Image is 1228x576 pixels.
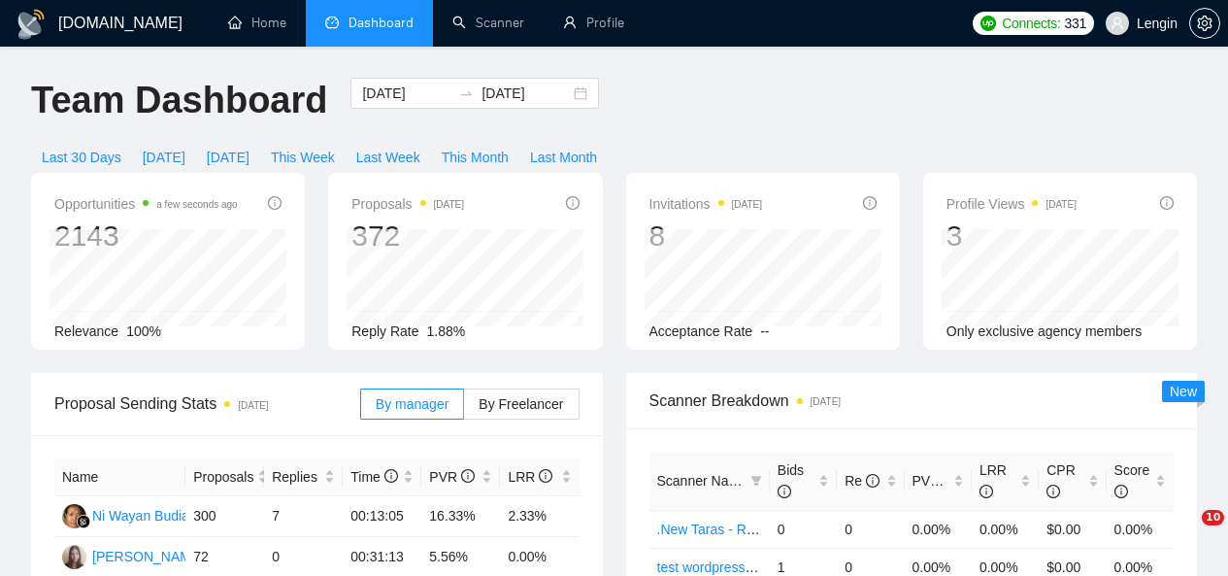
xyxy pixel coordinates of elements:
[54,323,118,339] span: Relevance
[271,147,335,168] span: This Week
[92,546,204,567] div: [PERSON_NAME]
[750,475,762,487] span: filter
[1202,510,1224,525] span: 10
[458,85,474,101] span: to
[461,469,475,483] span: info-circle
[421,496,500,537] td: 16.33%
[979,462,1007,499] span: LRR
[770,510,837,548] td: 0
[866,474,880,488] span: info-circle
[31,142,132,173] button: Last 30 Days
[77,515,90,528] img: gigradar-bm.png
[649,323,753,339] span: Acceptance Rate
[1114,485,1128,498] span: info-circle
[92,505,201,526] div: Ni Wayan Budiarti
[193,466,253,488] span: Proposals
[946,323,1143,339] span: Only exclusive agency members
[132,142,196,173] button: [DATE]
[1170,384,1197,399] span: New
[351,192,464,216] span: Proposals
[479,396,563,412] span: By Freelancer
[31,78,327,123] h1: Team Dashboard
[563,15,624,31] a: userProfile
[351,323,418,339] span: Reply Rate
[458,85,474,101] span: swap-right
[649,389,1175,413] span: Scanner Breakdown
[1002,13,1060,34] span: Connects:
[657,522,840,537] a: .New Taras - ReactJS/NextJS.
[228,15,286,31] a: homeHome
[508,469,552,485] span: LRR
[946,192,1077,216] span: Profile Views
[54,391,360,416] span: Proposal Sending Stats
[143,147,185,168] span: [DATE]
[1039,510,1106,548] td: $0.00
[1114,462,1150,499] span: Score
[778,485,791,498] span: info-circle
[944,474,957,488] span: info-circle
[760,323,769,339] span: --
[268,196,282,210] span: info-circle
[350,469,397,485] span: Time
[62,507,201,523] a: NWNi Wayan Budiarti
[845,473,880,489] span: Re
[1189,16,1220,31] a: setting
[979,485,993,498] span: info-circle
[343,496,421,537] td: 00:13:05
[657,559,802,575] a: test wordpress+ai 08/10
[481,83,570,104] input: End date
[16,9,47,40] img: logo
[1160,196,1174,210] span: info-circle
[62,548,204,563] a: NB[PERSON_NAME]
[649,218,763,254] div: 8
[442,147,509,168] span: This Month
[207,147,249,168] span: [DATE]
[1189,8,1220,39] button: setting
[1045,199,1076,210] time: [DATE]
[649,192,763,216] span: Invitations
[837,510,904,548] td: 0
[905,510,972,548] td: 0.00%
[185,496,264,537] td: 300
[1111,17,1124,30] span: user
[384,469,398,483] span: info-circle
[434,199,464,210] time: [DATE]
[54,458,185,496] th: Name
[196,142,260,173] button: [DATE]
[519,142,608,173] button: Last Month
[980,16,996,31] img: upwork-logo.png
[348,15,414,31] span: Dashboard
[1190,16,1219,31] span: setting
[913,473,958,489] span: PVR
[1162,510,1209,557] iframe: Intercom live chat
[54,218,238,254] div: 2143
[566,196,580,210] span: info-circle
[185,458,264,496] th: Proposals
[156,199,237,210] time: a few seconds ago
[264,496,343,537] td: 7
[1064,13,1085,34] span: 331
[431,142,519,173] button: This Month
[42,147,121,168] span: Last 30 Days
[657,473,747,489] span: Scanner Name
[778,462,804,499] span: Bids
[863,196,877,210] span: info-circle
[530,147,597,168] span: Last Month
[946,218,1077,254] div: 3
[747,466,766,495] span: filter
[238,400,268,411] time: [DATE]
[732,199,762,210] time: [DATE]
[126,323,161,339] span: 100%
[356,147,420,168] span: Last Week
[62,504,86,528] img: NW
[452,15,524,31] a: searchScanner
[264,458,343,496] th: Replies
[500,496,579,537] td: 2.33%
[54,192,238,216] span: Opportunities
[362,83,450,104] input: Start date
[376,396,448,412] span: By manager
[811,396,841,407] time: [DATE]
[351,218,464,254] div: 372
[325,16,339,29] span: dashboard
[1046,485,1060,498] span: info-circle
